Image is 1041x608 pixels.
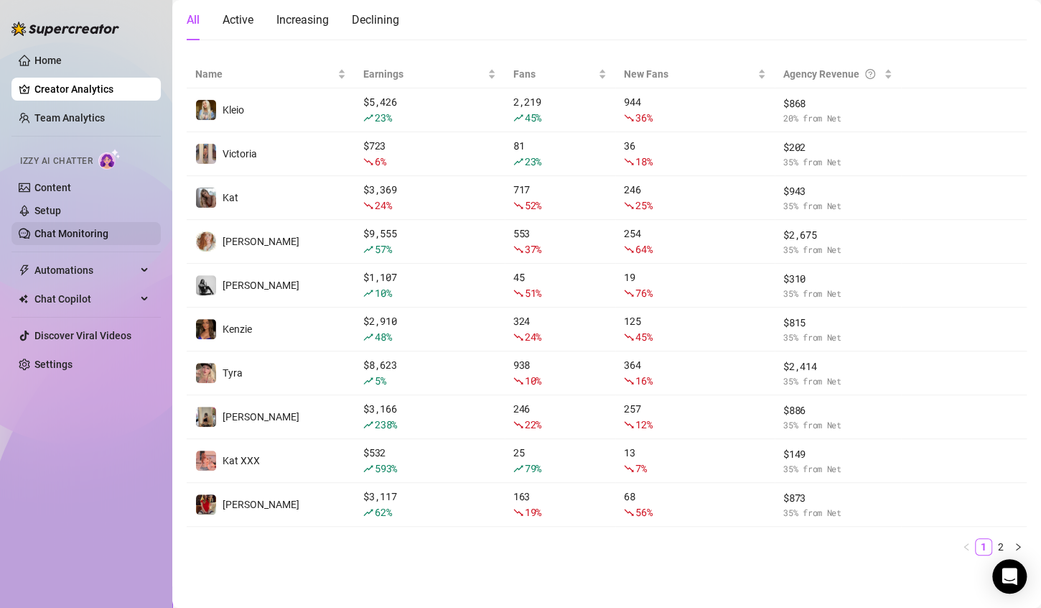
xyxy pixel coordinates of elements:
[635,461,646,475] span: 7 %
[635,286,652,300] span: 76 %
[1009,538,1027,556] button: right
[363,445,496,476] div: $ 532
[513,313,607,345] div: 324
[992,559,1027,594] div: Open Intercom Messenger
[363,376,373,386] span: rise
[635,155,652,168] span: 18 %
[223,236,299,247] span: [PERSON_NAME]
[783,111,892,125] span: 20 % from Net
[196,100,216,120] img: Kleio
[783,402,892,418] span: $ 886
[34,112,105,124] a: Team Analytics
[34,287,136,310] span: Chat Copilot
[1014,543,1022,551] span: right
[98,149,121,170] img: AI Chatter
[958,538,975,556] li: Previous Page
[513,270,607,301] div: 45
[962,543,971,551] span: left
[635,242,652,256] span: 64 %
[783,155,892,169] span: 35 % from Net
[195,66,335,82] span: Name
[513,376,523,386] span: fall
[783,506,892,520] span: 35 % from Net
[223,411,299,423] span: [PERSON_NAME]
[783,243,892,257] span: 35 % from Net
[34,55,62,66] a: Home
[624,270,766,301] div: 19
[624,226,766,257] div: 254
[783,490,892,506] span: $ 873
[783,96,892,111] span: $ 868
[513,401,607,433] div: 246
[363,401,496,433] div: $ 3,166
[635,505,652,519] span: 56 %
[363,288,373,298] span: rise
[196,319,216,339] img: Kenzie
[783,66,881,82] div: Agency Revenue
[624,244,634,254] span: fall
[635,330,652,344] span: 45 %
[196,231,216,252] img: Amy Pond
[783,287,892,300] span: 35 % from Net
[513,226,607,257] div: 553
[363,357,496,389] div: $ 8,623
[513,420,523,430] span: fall
[513,66,595,82] span: Fans
[624,313,766,345] div: 125
[276,11,329,29] div: Increasing
[375,505,391,519] span: 62 %
[513,94,607,126] div: 2,219
[624,445,766,476] div: 13
[34,205,61,216] a: Setup
[624,507,634,517] span: fall
[624,401,766,433] div: 257
[525,374,541,387] span: 10 %
[513,357,607,389] div: 938
[624,157,634,167] span: fall
[624,182,766,213] div: 246
[783,199,892,213] span: 35 % from Net
[223,280,299,291] span: [PERSON_NAME]
[196,494,216,515] img: Caroline
[525,418,541,431] span: 22 %
[783,462,892,476] span: 35 % from Net
[976,539,991,555] a: 1
[19,294,28,304] img: Chat Copilot
[525,155,541,168] span: 23 %
[363,313,496,345] div: $ 2,910
[223,323,252,335] span: Kenzie
[34,259,136,282] span: Automations
[375,461,397,475] span: 593 %
[223,455,260,466] span: Kat XXX
[624,94,766,126] div: 944
[513,507,523,517] span: fall
[993,539,1009,555] a: 2
[992,538,1009,556] li: 2
[513,113,523,123] span: rise
[624,464,634,474] span: fall
[525,111,541,124] span: 45 %
[363,94,496,126] div: $ 5,426
[783,331,892,344] span: 35 % from Net
[513,182,607,213] div: 717
[223,192,238,203] span: Kat
[363,113,373,123] span: rise
[196,144,216,164] img: Victoria
[187,60,355,88] th: Name
[187,11,200,29] div: All
[196,407,216,427] img: Natasha
[513,445,607,476] div: 25
[20,155,93,168] span: Izzy AI Chatter
[363,464,373,474] span: rise
[505,60,615,88] th: Fans
[624,357,766,389] div: 364
[865,66,875,82] span: question-circle
[1009,538,1027,556] li: Next Page
[375,155,386,168] span: 6 %
[363,489,496,520] div: $ 3,117
[34,330,131,341] a: Discover Viral Videos
[615,60,775,88] th: New Fans
[223,104,244,116] span: Kleio
[783,446,892,462] span: $ 149
[783,139,892,155] span: $ 202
